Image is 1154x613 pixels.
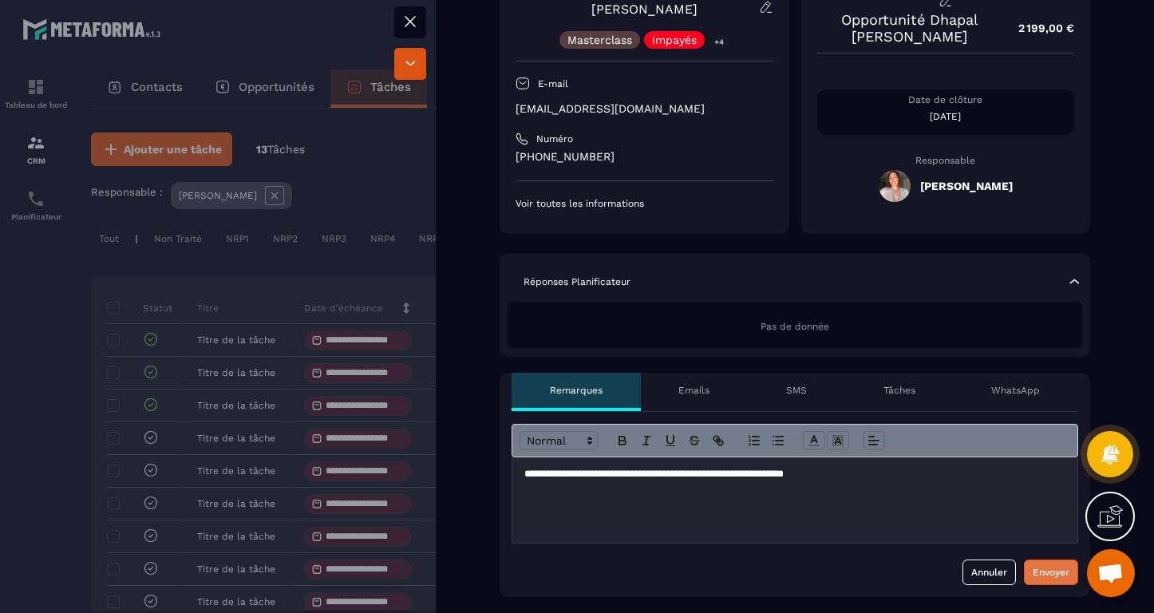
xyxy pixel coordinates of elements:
[1087,549,1135,597] div: Ouvrir le chat
[516,149,773,164] p: [PHONE_NUMBER]
[536,132,573,145] p: Numéro
[1033,564,1069,580] div: Envoyer
[678,384,709,397] p: Emails
[817,110,1075,123] p: [DATE]
[991,384,1040,397] p: WhatsApp
[962,560,1016,585] button: Annuler
[516,101,773,117] p: [EMAIL_ADDRESS][DOMAIN_NAME]
[1024,560,1078,585] button: Envoyer
[817,155,1075,166] p: Responsable
[524,275,630,288] p: Réponses Planificateur
[516,197,773,210] p: Voir toutes les informations
[883,384,915,397] p: Tâches
[761,321,829,332] span: Pas de donnée
[786,384,807,397] p: SMS
[550,384,603,397] p: Remarques
[920,180,1013,192] h5: [PERSON_NAME]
